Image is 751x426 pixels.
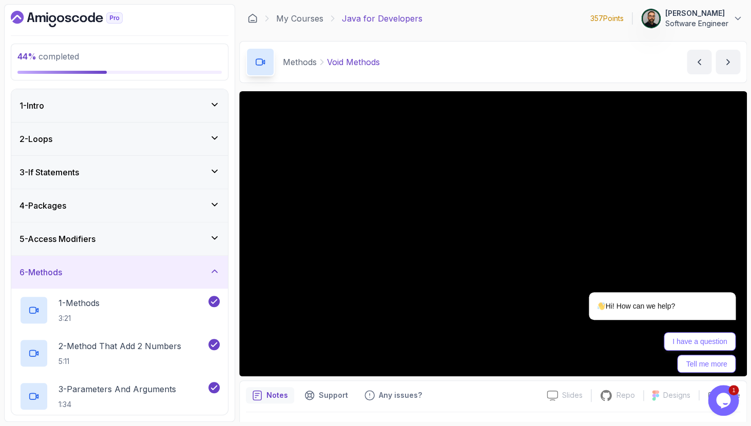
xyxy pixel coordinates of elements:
button: previous content [687,50,711,74]
p: Repo [617,390,635,400]
button: Feedback button [358,387,428,403]
p: Java for Developers [342,12,422,25]
a: Dashboard [11,11,146,27]
p: Methods [283,56,317,68]
button: 2-Method That Add 2 Numbers5:11 [20,339,220,368]
button: user profile image[PERSON_NAME]Software Engineer [641,8,743,29]
p: Software Engineer [665,18,728,29]
h3: 3 - If Statements [20,166,79,178]
button: 6-Methods [11,256,228,289]
p: 1 - Methods [59,297,100,309]
p: Void Methods [327,56,380,68]
span: completed [17,51,79,62]
p: 5:11 [59,356,181,367]
p: Any issues? [379,390,422,400]
p: [PERSON_NAME] [665,8,728,18]
a: Dashboard [247,13,258,24]
iframe: 4 - Void methods [239,91,747,376]
p: 1:34 [59,399,176,410]
p: 3 - Parameters And Arguments [59,383,176,395]
h3: 1 - Intro [20,99,44,112]
button: 3-If Statements [11,156,228,189]
button: 3-Parameters And Arguments1:34 [20,382,220,411]
h3: 2 - Loops [20,133,52,145]
p: Slides [562,390,583,400]
button: 5-Access Modifiers [11,222,228,255]
button: 4-Packages [11,189,228,222]
p: Notes [266,390,288,400]
img: user profile image [641,9,661,28]
p: Support [319,390,348,400]
p: 2 - Method That Add 2 Numbers [59,340,181,352]
button: Support button [298,387,354,403]
button: next content [716,50,740,74]
iframe: chat widget [708,385,741,416]
span: 44 % [17,51,36,62]
h3: 6 - Methods [20,266,62,278]
button: 2-Loops [11,123,228,155]
h3: 5 - Access Modifiers [20,233,95,245]
a: My Courses [276,12,323,25]
button: 1-Intro [11,89,228,122]
button: 1-Methods3:21 [20,296,220,324]
button: notes button [246,387,294,403]
p: Designs [663,390,690,400]
button: Share [699,390,740,400]
p: 3:21 [59,313,100,323]
p: 357 Points [590,13,624,24]
iframe: chat widget [556,199,741,380]
h3: 4 - Packages [20,199,66,212]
